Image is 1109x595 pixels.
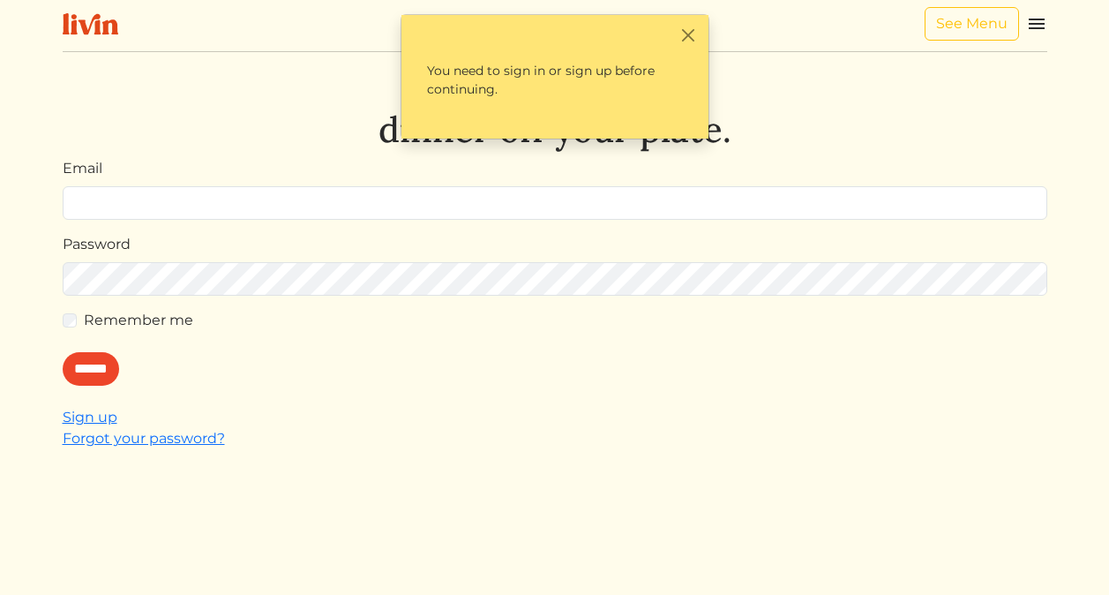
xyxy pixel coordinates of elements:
[925,7,1019,41] a: See Menu
[63,409,117,426] a: Sign up
[412,47,698,114] p: You need to sign in or sign up before continuing.
[679,26,698,44] button: Close
[1026,13,1047,34] img: menu_hamburger-cb6d353cf0ecd9f46ceae1c99ecbeb4a00e71ca567a856bd81f57e9d8c17bb26.svg
[84,310,193,331] label: Remember me
[63,158,102,179] label: Email
[63,66,1047,151] h1: Let's take dinner off your plate.
[63,234,131,255] label: Password
[63,430,225,447] a: Forgot your password?
[63,13,118,35] img: livin-logo-a0d97d1a881af30f6274990eb6222085a2533c92bbd1e4f22c21b4f0d0e3210c.svg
